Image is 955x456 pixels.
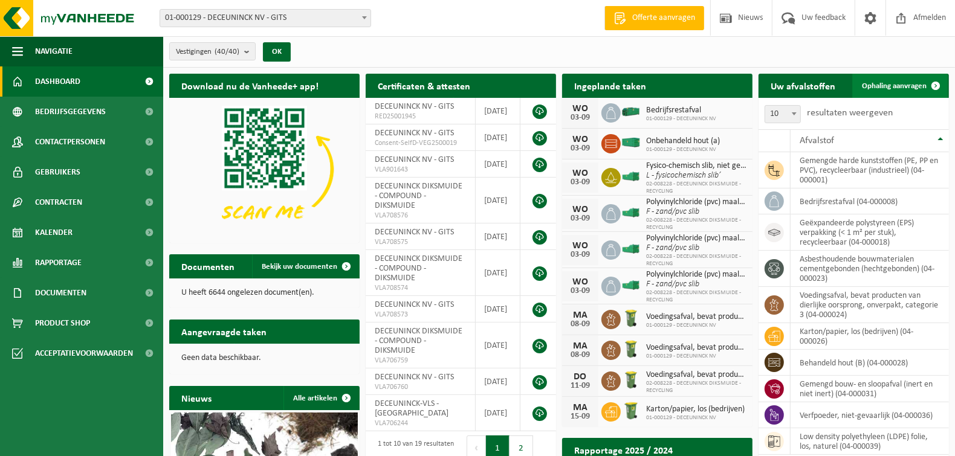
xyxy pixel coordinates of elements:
span: Contactpersonen [35,127,105,157]
div: 08-09 [568,351,592,359]
count: (40/40) [215,48,239,56]
span: Bekijk uw documenten [262,263,337,271]
div: 15-09 [568,413,592,421]
span: DECEUNINCK NV - GITS [375,129,454,138]
img: HK-XO-16-GN-00 [621,280,641,291]
div: WO [568,169,592,178]
img: WB-0240-HPE-GN-50 [621,400,641,421]
td: [DATE] [476,124,520,151]
div: WO [568,135,592,144]
span: Dashboard [35,66,80,97]
span: Acceptatievoorwaarden [35,338,133,368]
p: Geen data beschikbaar. [181,354,348,362]
div: MA [568,310,592,320]
span: Navigatie [35,36,73,66]
div: 03-09 [568,144,592,153]
span: Contracten [35,187,82,217]
i: F - zand/pvc slib [646,280,699,289]
span: Gebruikers [35,157,80,187]
td: karton/papier, los (bedrijven) (04-000026) [791,323,949,350]
span: Bedrijfsrestafval [646,106,716,115]
span: Karton/papier, los (bedrijven) [646,405,745,414]
td: [DATE] [476,395,520,431]
td: [DATE] [476,178,520,223]
div: 11-09 [568,382,592,390]
img: Download de VHEPlus App [169,98,360,240]
div: WO [568,104,592,114]
h2: Documenten [169,254,247,278]
span: DECEUNINCK-VLS - [GEOGRAPHIC_DATA] [375,399,448,418]
span: VLA901643 [375,165,466,175]
span: DECEUNINCK NV - GITS [375,373,454,382]
span: 10 [765,105,801,123]
td: behandeld hout (B) (04-000028) [791,350,949,376]
label: resultaten weergeven [807,108,893,118]
span: VLA706760 [375,382,466,392]
p: U heeft 6644 ongelezen document(en). [181,289,348,297]
div: 03-09 [568,178,592,187]
td: geëxpandeerde polystyreen (EPS) verpakking (< 1 m² per stuk), recycleerbaar (04-000018) [791,214,949,251]
td: [DATE] [476,296,520,323]
span: Afvalstof [800,136,834,146]
span: 02-008228 - DECEUNINCK DIKSMUIDE - RECYCLING [646,289,746,304]
span: 01-000129 - DECEUNINCK NV [646,414,745,422]
span: 01-000129 - DECEUNINCK NV [646,146,720,153]
span: DECEUNINCK NV - GITS [375,300,454,309]
span: Bedrijfsgegevens [35,97,106,127]
span: 01-000129 - DECEUNINCK NV [646,322,746,329]
td: gemengde harde kunststoffen (PE, PP en PVC), recycleerbaar (industrieel) (04-000001) [791,152,949,188]
span: VLA708573 [375,310,466,320]
h2: Uw afvalstoffen [759,74,847,97]
div: 03-09 [568,114,592,122]
td: [DATE] [476,223,520,250]
td: [DATE] [476,98,520,124]
td: voedingsafval, bevat producten van dierlijke oorsprong, onverpakt, categorie 3 (04-000024) [791,287,949,323]
td: bedrijfsrestafval (04-000008) [791,188,949,214]
span: Rapportage [35,248,82,278]
span: 02-008228 - DECEUNINCK DIKSMUIDE - RECYCLING [646,217,746,231]
img: HK-XO-16-GN-00 [621,171,641,182]
img: HK-XO-16-GN-00 [621,243,641,254]
h2: Aangevraagde taken [169,320,279,343]
img: HK-XZ-20-GN-00 [621,101,641,122]
a: Bekijk uw documenten [252,254,358,278]
div: WO [568,241,592,251]
span: Kalender [35,217,73,248]
a: Ophaling aanvragen [852,74,948,98]
span: 02-008228 - DECEUNINCK DIKSMUIDE - RECYCLING [646,380,746,394]
span: 01-000129 - DECEUNINCK NV - GITS [160,9,371,27]
span: Ophaling aanvragen [862,82,927,90]
div: 03-09 [568,214,592,223]
div: MA [568,403,592,413]
span: 01-000129 - DECEUNINCK NV - GITS [160,10,371,27]
td: [DATE] [476,323,520,368]
span: 02-008228 - DECEUNINCK DIKSMUIDE - RECYCLING [646,181,746,195]
i: L - fysicochemisch slib’ [646,171,720,180]
span: 01-000129 - DECEUNINCK NV [646,115,716,123]
span: DECEUNINCK DIKSMUIDE - COMPOUND - DIKSMUIDE [375,327,462,355]
td: [DATE] [476,250,520,296]
a: Alle artikelen [283,386,358,410]
a: Offerte aanvragen [604,6,704,30]
td: [DATE] [476,368,520,395]
img: WB-0140-HPE-GN-50 [621,339,641,359]
td: low density polyethyleen (LDPE) folie, los, naturel (04-000039) [791,428,949,455]
span: Onbehandeld hout (a) [646,136,720,146]
span: Product Shop [35,308,90,338]
td: asbesthoudende bouwmaterialen cementgebonden (hechtgebonden) (04-000023) [791,251,949,287]
span: DECEUNINCK NV - GITS [375,228,454,237]
span: VLA708576 [375,211,466,220]
h2: Nieuws [169,386,224,409]
span: Fysico-chemisch slib, niet gevaarlijk [646,161,746,171]
span: Voedingsafval, bevat producten van dierlijke oorsprong, onverpakt, categorie 3 [646,370,746,380]
span: VLA706759 [375,356,466,365]
span: VLA706244 [375,419,466,428]
h2: Certificaten & attesten [366,74,482,97]
span: Offerte aanvragen [629,12,698,24]
div: 03-09 [568,287,592,295]
div: 03-09 [568,251,592,259]
span: Documenten [35,278,86,308]
div: WO [568,205,592,214]
img: HK-XO-16-GN-00 [621,207,641,218]
img: WB-0140-HPE-GN-50 [621,308,641,329]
